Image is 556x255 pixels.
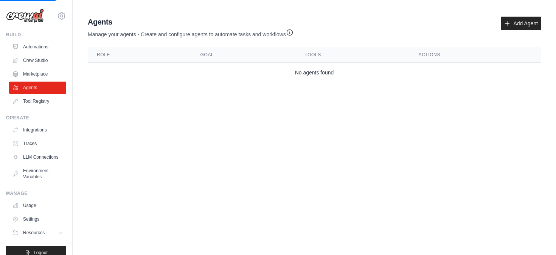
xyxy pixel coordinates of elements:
a: Settings [9,213,66,225]
a: Environment Variables [9,165,66,183]
th: Actions [409,47,541,63]
th: Tools [295,47,409,63]
a: Marketplace [9,68,66,80]
span: Resources [23,230,45,236]
p: Manage your agents - Create and configure agents to automate tasks and workflows [88,27,294,38]
td: No agents found [88,63,541,83]
a: Automations [9,41,66,53]
div: Manage [6,190,66,196]
img: Logo [6,9,44,23]
a: Usage [9,199,66,212]
div: Build [6,32,66,38]
a: Add Agent [501,17,541,30]
a: LLM Connections [9,151,66,163]
a: Tool Registry [9,95,66,107]
a: Integrations [9,124,66,136]
th: Role [88,47,191,63]
a: Crew Studio [9,54,66,66]
a: Agents [9,82,66,94]
button: Resources [9,227,66,239]
div: Operate [6,115,66,121]
th: Goal [191,47,296,63]
h2: Agents [88,17,294,27]
a: Traces [9,138,66,150]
